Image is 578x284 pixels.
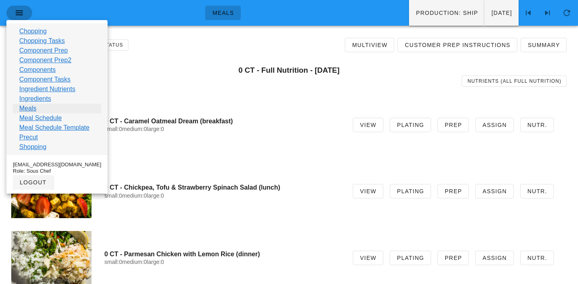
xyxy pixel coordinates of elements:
a: Summary [521,38,567,52]
a: Chopping Tasks [19,36,65,46]
h4: 0 CT - Chickpea, Tofu & Strawberry Spinach Salad (lunch) [104,184,340,191]
a: Component Prep [19,46,68,55]
a: Assign [475,118,514,132]
a: Meal Schedule [19,113,62,123]
span: View [360,122,377,128]
a: View [353,184,383,198]
span: medium:0 [122,259,147,265]
a: View [353,118,383,132]
span: large:0 [147,126,164,132]
a: Customer Prep Instructions [397,38,517,52]
a: Prep [438,118,469,132]
a: Meal Schedule Template [19,123,90,133]
h3: 0 CT - Full Nutrition - [DATE] [11,66,567,75]
div: Role: Sous Chef [13,168,101,174]
span: logout [19,179,47,186]
a: Shopping [19,142,47,152]
h4: 0 CT - Caramel Oatmeal Dream (breakfast) [104,117,340,125]
span: large:0 [147,192,164,199]
span: [DATE] [491,10,512,16]
h4: 0 CT - Parmesan Chicken with Lemon Rice (dinner) [104,250,340,258]
span: Plating [397,255,424,261]
span: Prep [444,255,462,261]
span: Plating [397,188,424,194]
a: Nutr. [520,184,554,198]
a: Assign [475,184,514,198]
span: Nutr. [527,188,547,194]
a: Prep [438,251,469,265]
a: Plating [390,251,431,265]
span: medium:0 [122,126,147,132]
a: Assign [475,251,514,265]
a: Nutrients (all Full Nutrition) [462,76,567,87]
span: Meals [212,10,234,16]
a: Meals [19,104,37,113]
span: small:0 [104,126,122,132]
span: Prep [444,122,462,128]
a: Multiview [345,38,394,52]
span: Nutrients (all Full Nutrition) [467,78,562,84]
span: small:0 [104,192,122,199]
span: small:0 [104,259,122,265]
a: Plating [390,184,431,198]
button: logout [13,175,53,190]
a: Precut [19,133,38,142]
span: Multiview [352,42,387,48]
span: medium:0 [122,192,147,199]
span: Nutr. [527,122,547,128]
span: Plating [397,122,424,128]
a: Prep [438,184,469,198]
a: Component Prep2 [19,55,71,65]
a: Plating [390,118,431,132]
span: Assign [482,122,507,128]
span: Customer Prep Instructions [404,42,510,48]
a: Chopping [19,27,47,36]
span: View [360,188,377,194]
span: Prep [444,188,462,194]
a: Nutr. [520,118,554,132]
div: [EMAIL_ADDRESS][DOMAIN_NAME] [13,161,101,168]
span: Summary [527,42,560,48]
a: Ingredient Nutrients [19,84,75,94]
span: Assign [482,188,507,194]
span: large:0 [147,259,164,265]
a: Meals [205,6,241,20]
a: Ingredients [19,94,51,104]
a: Component Tasks [19,75,71,84]
span: Nutr. [527,255,547,261]
a: Nutr. [520,251,554,265]
span: Assign [482,255,507,261]
span: View [360,255,377,261]
a: View [353,251,383,265]
span: Production: ship [415,10,478,16]
a: Components [19,65,56,75]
